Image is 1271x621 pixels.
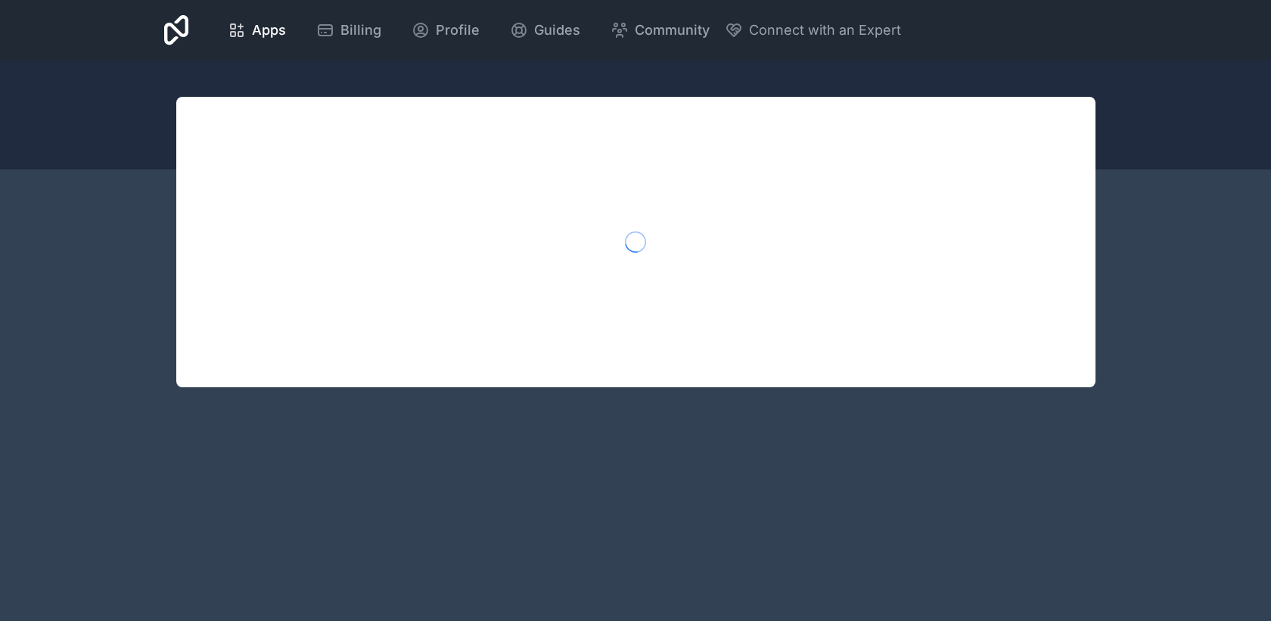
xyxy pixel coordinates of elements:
[252,20,286,41] span: Apps
[534,20,580,41] span: Guides
[340,20,381,41] span: Billing
[216,14,298,47] a: Apps
[304,14,393,47] a: Billing
[436,20,480,41] span: Profile
[725,20,901,41] button: Connect with an Expert
[635,20,710,41] span: Community
[598,14,722,47] a: Community
[749,20,901,41] span: Connect with an Expert
[399,14,492,47] a: Profile
[498,14,592,47] a: Guides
